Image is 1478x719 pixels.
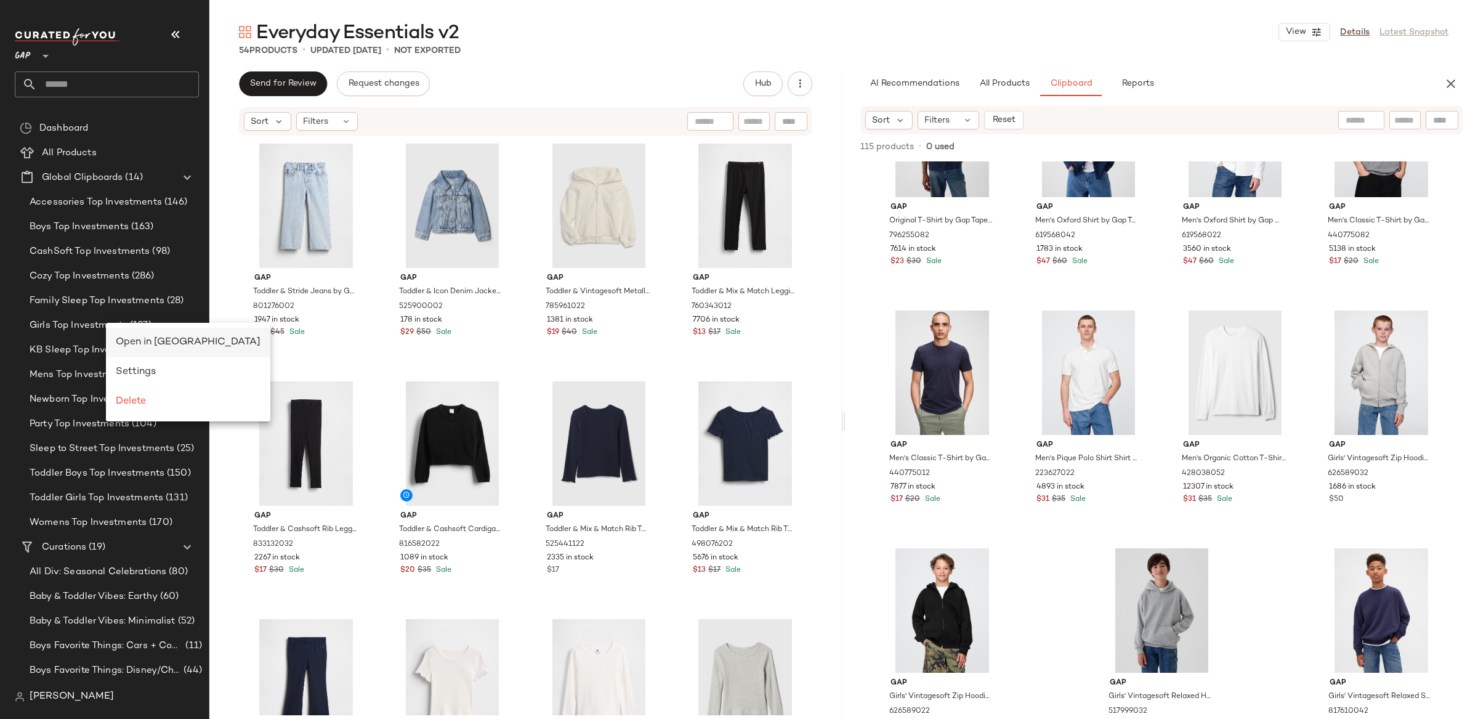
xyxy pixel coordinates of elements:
button: Send for Review [239,71,327,96]
span: 1089 in stock [400,553,448,564]
span: 817610042 [1328,706,1368,717]
span: (170) [147,516,172,530]
span: Boys Favorite Things: Disney/Characters [30,664,181,678]
span: View [1285,27,1306,37]
span: Boys Top Investments [30,220,129,234]
span: (60) [158,590,179,604]
span: $17 [708,327,721,338]
span: Gap [1329,202,1433,213]
span: 440775082 [1328,230,1370,242]
span: Gap [890,440,995,451]
span: • [386,43,389,58]
span: 619568022 [1182,230,1221,242]
span: Toddler & Mix & Match Rib T-Shirt by Gap Tapestry Navy Blue Size 3 YRS [692,524,796,535]
span: 2267 in stock [254,553,300,564]
span: 801276002 [253,301,294,312]
span: $31 [1183,494,1196,505]
span: Men's Pique Polo Shirt Shirt by Gap White Size L [1035,453,1139,465]
span: Toddler Girls Top Investments [30,491,163,505]
span: $31 [1036,494,1049,505]
span: $45 [270,327,285,338]
span: Girls' Vintagesoft Zip Hoodie by Gap True Black Size XXL (14/16) [889,691,993,702]
span: 626589022 [889,706,930,717]
span: Men's Classic T-Shirt by Gap [PERSON_NAME] Size S [1328,216,1432,227]
span: Gap [693,511,797,522]
span: Reset [991,115,1015,125]
span: (19) [86,540,105,554]
span: 816582022 [399,539,440,550]
button: Reset [984,111,1024,129]
span: Party Top Investments [30,417,129,431]
span: $30 [269,565,284,576]
span: $20 [905,494,920,505]
span: Toddler & Vintagesoft Metallic Logo Hoodie by Gap [PERSON_NAME] Beige Size 2 YRS [546,286,650,298]
span: Filters [924,114,950,127]
span: $17 [547,565,559,576]
span: (131) [163,491,188,505]
img: cn58145009.jpg [683,144,807,268]
span: [PERSON_NAME] [30,689,114,704]
span: Newborn Top Investments [30,392,147,407]
span: (104) [129,417,156,431]
img: cn60609313.jpg [1320,548,1444,673]
span: CashSoft Top Investments [30,245,150,259]
span: Girls' Vintagesoft Relaxed Hoodie by Gap Light [PERSON_NAME] Size XS (4/5) [1108,691,1213,702]
span: 428038052 [1182,468,1225,479]
span: Toddler & Cashsoft Rib Leggings by Gap Black Size 12-18 M [253,524,357,535]
span: 517999032 [1108,706,1147,717]
span: KB Sleep Top Investments [30,343,148,357]
a: Details [1340,26,1370,39]
span: Sleep to Street Top Investments [30,442,174,456]
span: Baby & Toddler Vibes: Minimalist [30,614,176,628]
span: $23 [890,256,904,267]
span: $35 [1052,494,1065,505]
span: 223627022 [1035,468,1075,479]
img: cn60447635.jpg [881,548,1004,673]
button: Request changes [337,71,429,96]
span: Womens Top Investments [30,516,147,530]
img: cn56191809.jpg [537,144,661,268]
span: Clipboard [1049,79,1092,89]
span: Gap [1183,440,1287,451]
span: Gap [547,511,651,522]
span: Girls' Vintagesoft Relaxed Sweatshirt by Gap New Navy Size XS [1328,691,1432,702]
span: (14) [123,171,143,185]
span: Everyday Essentials v2 [256,21,459,46]
span: Gap [890,202,995,213]
span: Gap [1329,440,1433,451]
p: updated [DATE] [310,44,381,57]
img: cn60446537.jpg [1100,548,1224,673]
span: 525900002 [399,301,443,312]
span: AI Recommendations [870,79,959,89]
span: Mens Top Investments [30,368,131,382]
span: Delete [116,396,146,407]
span: $13 [693,327,706,338]
span: Sale [723,328,741,336]
span: 7706 in stock [693,315,740,326]
span: Gap [693,273,797,284]
span: Hub [754,79,772,89]
span: (25) [174,442,194,456]
span: $47 [1036,256,1050,267]
span: Sort [872,114,890,127]
span: $19 [547,327,559,338]
span: Toddler Boys Top Investments [30,466,164,481]
span: 12307 in stock [1183,482,1234,493]
img: cn60119443.jpg [244,144,368,268]
span: 178 in stock [400,315,442,326]
img: svg%3e [20,122,32,134]
span: Send for Review [249,79,317,89]
span: $35 [1198,494,1212,505]
span: Sort [251,115,269,128]
span: $17 [1329,256,1341,267]
span: $13 [693,565,706,576]
span: 54 [239,46,249,55]
img: cn60584771.jpg [390,381,514,506]
span: 626589032 [1328,468,1368,479]
span: $60 [1199,256,1214,267]
span: Cozy Top Investments [30,269,129,283]
span: $17 [890,494,903,505]
span: (146) [162,195,188,209]
button: Hub [743,71,783,96]
img: cn56426681.jpg [390,144,514,268]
